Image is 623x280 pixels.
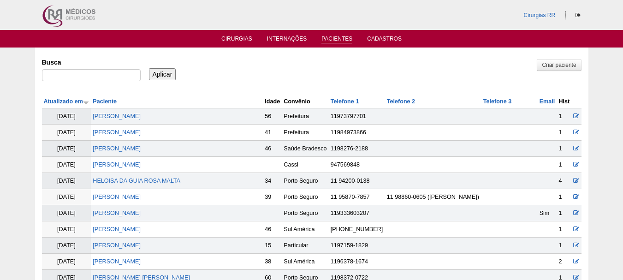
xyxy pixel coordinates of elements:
td: 38 [263,254,282,270]
td: [DATE] [42,125,91,141]
td: Cassi [282,157,329,173]
td: [DATE] [42,141,91,157]
a: Cadastros [367,36,402,45]
td: 11 94200-0138 [329,173,385,189]
td: 4 [557,173,571,189]
td: 11973797701 [329,108,385,125]
td: 1196378-1674 [329,254,385,270]
img: ordem crescente [83,99,89,105]
a: [PERSON_NAME] [93,145,141,152]
td: 15 [263,238,282,254]
td: 1 [557,205,571,221]
td: 34 [263,173,282,189]
a: [PERSON_NAME] [93,194,141,200]
input: Aplicar [149,68,176,80]
a: Cirurgias RR [523,12,555,18]
a: Paciente [93,98,117,105]
a: Cirurgias [221,36,252,45]
td: 41 [263,125,282,141]
td: 1197159-1829 [329,238,385,254]
td: 11984973866 [329,125,385,141]
td: [DATE] [42,238,91,254]
a: [PERSON_NAME] [93,113,141,119]
td: Prefeitura [282,125,329,141]
td: 11 95870-7857 [329,189,385,205]
th: Hist [557,95,571,108]
th: Idade [263,95,282,108]
td: 46 [263,141,282,157]
td: Porto Seguro [282,189,329,205]
a: Pacientes [321,36,352,43]
a: Atualizado em [44,98,89,105]
td: 39 [263,189,282,205]
td: Sim [538,205,557,221]
td: [DATE] [42,221,91,238]
td: Prefeitura [282,108,329,125]
td: [DATE] [42,205,91,221]
td: [DATE] [42,173,91,189]
td: 56 [263,108,282,125]
a: [PERSON_NAME] [93,129,141,136]
td: 1 [557,157,571,173]
a: Internações [267,36,307,45]
td: 119333603207 [329,205,385,221]
td: [DATE] [42,189,91,205]
td: Sul América [282,221,329,238]
i: Sair [576,12,581,18]
td: [DATE] [42,108,91,125]
td: [PHONE_NUMBER] [329,221,385,238]
td: 2 [557,254,571,270]
th: Convênio [282,95,329,108]
td: Porto Seguro [282,173,329,189]
input: Digite os termos que você deseja procurar. [42,69,141,81]
td: 1 [557,221,571,238]
a: Telefone 3 [483,98,511,105]
td: 1 [557,238,571,254]
td: 46 [263,221,282,238]
td: Sul América [282,254,329,270]
td: 1 [557,108,571,125]
td: Saúde Bradesco [282,141,329,157]
a: [PERSON_NAME] [93,242,141,249]
a: [PERSON_NAME] [93,258,141,265]
td: 11 98860-0605 ([PERSON_NAME]) [385,189,481,205]
a: HELOISA DA GUIA ROSA MALTA [93,178,180,184]
td: 947569848 [329,157,385,173]
a: Telefone 2 [387,98,415,105]
td: Porto Seguro [282,205,329,221]
label: Busca [42,58,141,67]
td: [DATE] [42,254,91,270]
td: 1 [557,141,571,157]
td: Particular [282,238,329,254]
td: 1 [557,125,571,141]
a: Criar paciente [537,59,581,71]
td: 1 [557,189,571,205]
a: [PERSON_NAME] [93,210,141,216]
a: [PERSON_NAME] [93,226,141,232]
td: [DATE] [42,157,91,173]
td: 1198276-2188 [329,141,385,157]
a: Telefone 1 [331,98,359,105]
a: [PERSON_NAME] [93,161,141,168]
a: Email [540,98,555,105]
